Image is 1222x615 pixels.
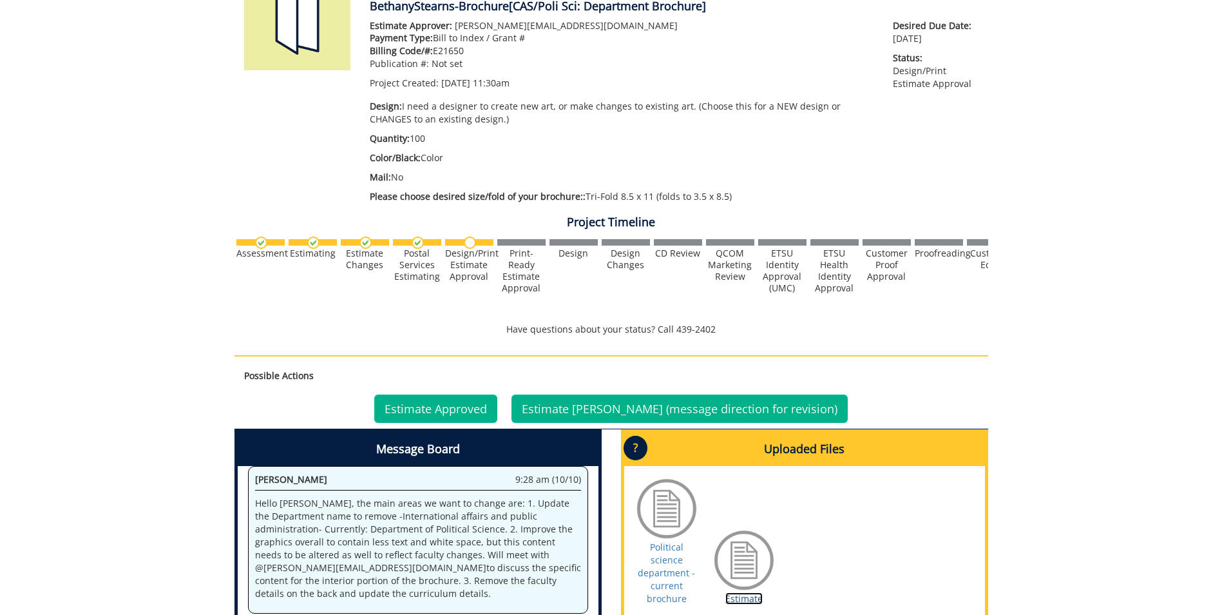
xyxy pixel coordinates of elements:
span: Publication #: [370,57,429,70]
p: ? [624,436,647,460]
span: Design: [370,100,402,112]
div: ETSU Health Identity Approval [810,248,859,294]
img: checkmark [412,237,424,249]
p: [PERSON_NAME][EMAIL_ADDRESS][DOMAIN_NAME] [370,19,874,32]
div: Estimate Changes [341,248,389,271]
p: I need a designer to create new art, or make changes to existing art. (Choose this for a NEW desi... [370,100,874,126]
img: checkmark [307,237,320,249]
a: Estimate Approved [374,395,497,423]
span: Project Created: [370,77,439,89]
div: CD Review [654,248,702,259]
span: Status: [893,52,978,64]
p: Hello [PERSON_NAME], the main areas we want to change are: 1. Update the Department name to remov... [255,497,581,600]
div: Customer Proof Approval [863,248,911,282]
p: Tri-Fold 8.5 x 11 (folds to 3.5 x 8.5) [370,190,874,203]
span: Please choose desired size/fold of your brochure:: [370,190,586,202]
h4: Message Board [238,433,598,466]
div: Design/Print Estimate Approval [445,248,493,282]
p: [DATE] [893,19,978,45]
span: 9:28 am (10/10) [515,473,581,486]
h4: Project Timeline [234,216,988,229]
span: [PERSON_NAME] [255,473,327,485]
h4: Uploaded Files [624,433,985,466]
span: Desired Due Date: [893,19,978,32]
span: Mail: [370,171,391,183]
div: Design Changes [602,248,650,271]
span: Not set [432,57,463,70]
div: Estimating [289,248,337,259]
a: Political science department - current brochure [638,541,695,605]
div: Print-Ready Estimate Approval [497,248,546,294]
div: Design [549,248,598,259]
strong: Possible Actions [244,369,314,382]
img: checkmark [359,237,372,249]
p: E21650 [370,44,874,57]
p: Bill to Index / Grant # [370,32,874,44]
span: Color/Black: [370,151,421,164]
span: Quantity: [370,132,410,144]
span: [DATE] 11:30am [441,77,510,89]
p: Design/Print Estimate Approval [893,52,978,90]
span: Payment Type: [370,32,433,44]
p: No [370,171,874,184]
img: checkmark [255,237,267,249]
img: no [464,237,476,249]
span: Billing Code/#: [370,44,433,57]
span: Estimate Approver: [370,19,452,32]
div: Assessment [236,248,285,259]
a: Estimate [PERSON_NAME] (message direction for revision) [511,395,848,423]
div: Postal Services Estimating [393,248,441,282]
div: Proofreading [915,248,963,259]
div: Customer Edits [967,248,1015,271]
p: 100 [370,132,874,145]
p: Have questions about your status? Call 439-2402 [234,323,988,336]
a: Estimate [725,592,763,605]
p: Color [370,151,874,164]
div: ETSU Identity Approval (UMC) [758,248,807,294]
div: QCOM Marketing Review [706,248,754,282]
